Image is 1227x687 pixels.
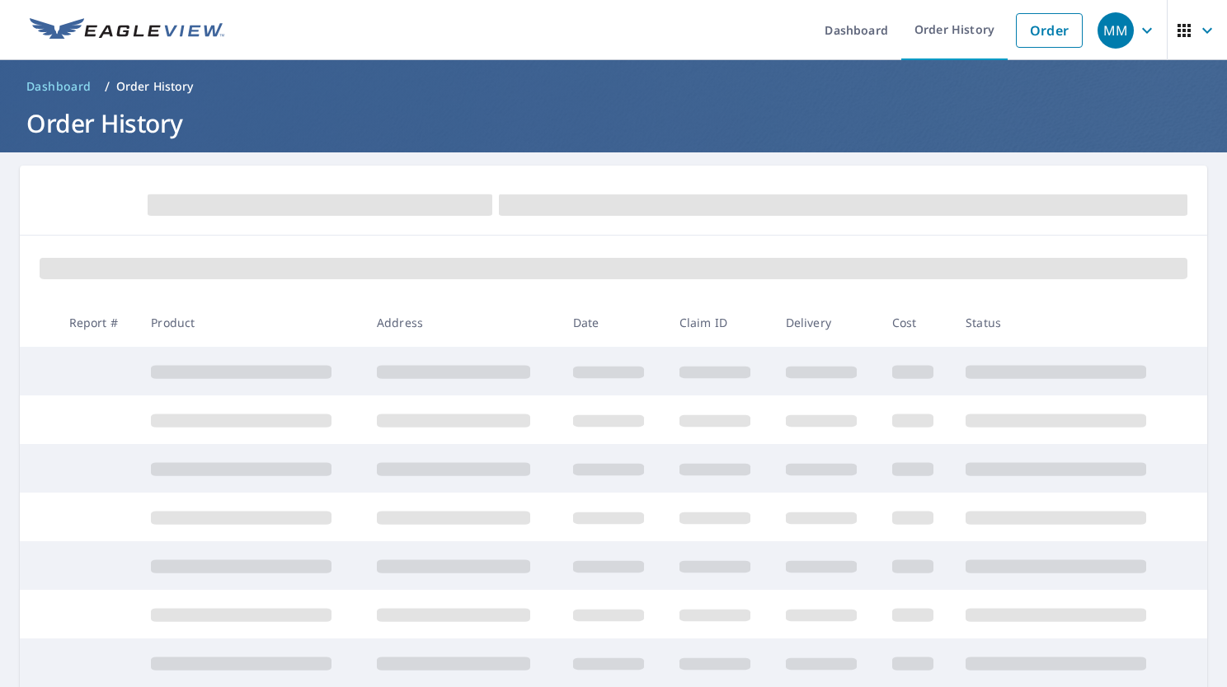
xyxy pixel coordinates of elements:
[138,298,364,347] th: Product
[56,298,139,347] th: Report #
[20,73,98,100] a: Dashboard
[879,298,953,347] th: Cost
[20,106,1207,140] h1: Order History
[364,298,560,347] th: Address
[773,298,879,347] th: Delivery
[1098,12,1134,49] div: MM
[1016,13,1083,48] a: Order
[105,77,110,96] li: /
[20,73,1207,100] nav: breadcrumb
[116,78,194,95] p: Order History
[30,18,224,43] img: EV Logo
[952,298,1178,347] th: Status
[26,78,92,95] span: Dashboard
[666,298,773,347] th: Claim ID
[560,298,666,347] th: Date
